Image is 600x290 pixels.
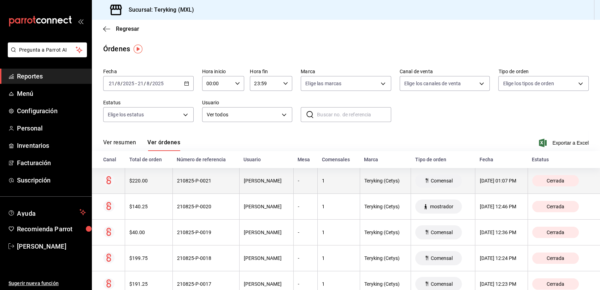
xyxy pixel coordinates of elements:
div: [PERSON_NAME] [244,281,289,287]
label: Fecha [103,69,194,74]
div: Teryking (Cetys) [364,230,407,235]
div: - [298,255,313,261]
div: Teryking (Cetys) [364,281,407,287]
input: Buscar no. de referencia [317,108,391,122]
div: $140.25 [129,204,168,209]
span: Comensal [428,230,455,235]
span: Cerrada [544,204,567,209]
div: Canal [103,157,121,162]
span: Reportes [17,71,86,81]
span: Cerrada [544,178,567,184]
input: -- [146,81,150,86]
div: Fecha [480,157,523,162]
input: -- [117,81,120,86]
div: Teryking (Cetys) [364,178,407,184]
div: navigation tabs [103,139,180,151]
span: Elige las marcas [305,80,341,87]
div: 1 [322,204,355,209]
div: Mesa [298,157,313,162]
button: Ver resumen [103,139,136,151]
div: [PERSON_NAME] [244,204,289,209]
span: Configuración [17,106,86,116]
div: $40.00 [129,230,168,235]
label: Hora inicio [202,69,245,74]
input: ---- [123,81,135,86]
div: Tipo de orden [415,157,471,162]
span: / [150,81,152,86]
div: Usuario [243,157,289,162]
span: Cerrada [544,281,567,287]
div: [PERSON_NAME] [244,255,289,261]
span: Comensal [428,281,455,287]
span: [PERSON_NAME] [17,242,86,251]
div: $191.25 [129,281,168,287]
div: Marca [364,157,407,162]
button: open_drawer_menu [78,18,83,24]
div: 1 [322,230,355,235]
div: Estatus [532,157,589,162]
div: 210825-P-0017 [177,281,235,287]
input: ---- [152,81,164,86]
span: Personal [17,123,86,133]
div: 1 [322,178,355,184]
div: - [298,178,313,184]
div: 1 [322,281,355,287]
div: [PERSON_NAME] [244,230,289,235]
div: $199.75 [129,255,168,261]
div: Número de referencia [177,157,235,162]
img: Tooltip marker [134,45,142,53]
div: 210825-P-0021 [177,178,235,184]
span: Comensal [428,178,455,184]
div: Total de orden [129,157,168,162]
div: - [298,281,313,287]
span: / [115,81,117,86]
div: Órdenes [103,43,130,54]
span: Pregunta a Parrot AI [19,46,76,54]
label: Tipo de orden [498,69,589,74]
div: Comensales [322,157,355,162]
span: / [120,81,123,86]
div: Teryking (Cetys) [364,255,407,261]
label: Marca [301,69,391,74]
div: - [298,204,313,209]
span: Suscripción [17,175,86,185]
div: [DATE] 12:36 PM [480,230,523,235]
span: - [135,81,137,86]
div: [DATE] 01:07 PM [480,178,523,184]
span: Elige los estatus [108,111,144,118]
span: Regresar [116,25,139,32]
span: mostrador [427,204,456,209]
div: [DATE] 12:24 PM [480,255,523,261]
span: Cerrada [544,255,567,261]
span: Inventarios [17,141,86,150]
div: 210825-P-0020 [177,204,235,209]
span: Recomienda Parrot [17,224,86,234]
div: 1 [322,255,355,261]
label: Usuario [202,100,293,105]
input: -- [108,81,115,86]
div: 210825-P-0019 [177,230,235,235]
div: $220.00 [129,178,168,184]
div: Teryking (Cetys) [364,204,407,209]
button: Ver órdenes [147,139,180,151]
label: Estatus [103,100,194,105]
div: [DATE] 12:46 PM [480,204,523,209]
span: Ver todos [207,111,280,118]
div: - [298,230,313,235]
h3: Sucursal: Teryking (MXL) [123,6,194,14]
button: Pregunta a Parrot AI [8,42,87,57]
span: Cerrada [544,230,567,235]
span: Elige los canales de venta [404,80,461,87]
input: -- [137,81,144,86]
span: Elige los tipos de orden [503,80,554,87]
div: 210825-P-0018 [177,255,235,261]
span: Ayuda [17,208,77,216]
button: Exportar a Excel [540,139,589,147]
button: Regresar [103,25,139,32]
a: Pregunta a Parrot AI [5,51,87,59]
label: Hora fin [250,69,292,74]
span: Comensal [428,255,455,261]
span: Sugerir nueva función [8,280,86,287]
